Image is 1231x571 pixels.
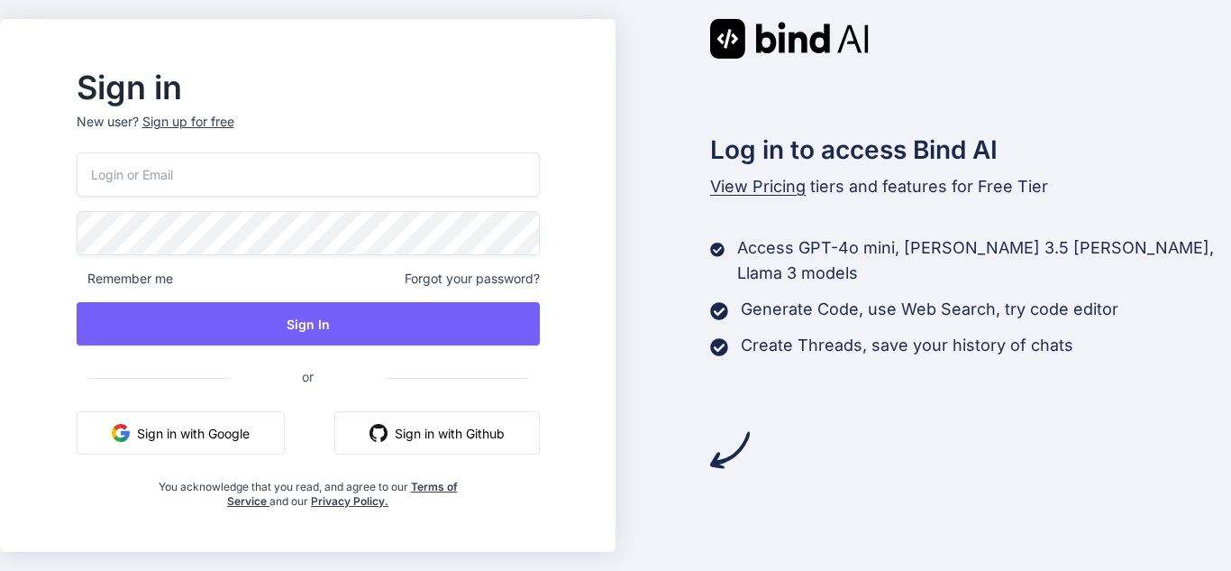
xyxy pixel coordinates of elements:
[77,73,540,102] h2: Sign in
[153,469,462,509] div: You acknowledge that you read, and agree to our and our
[737,235,1231,286] p: Access GPT-4o mini, [PERSON_NAME] 3.5 [PERSON_NAME], Llama 3 models
[369,424,388,442] img: github
[710,131,1231,169] h2: Log in to access Bind AI
[142,113,234,131] div: Sign up for free
[112,424,130,442] img: google
[227,480,458,508] a: Terms of Service
[230,355,386,399] span: or
[311,494,388,508] a: Privacy Policy.
[77,302,540,345] button: Sign In
[77,270,173,288] span: Remember me
[710,177,806,196] span: View Pricing
[334,411,540,455] button: Sign in with Github
[710,430,750,470] img: arrow
[741,297,1118,322] p: Generate Code, use Web Search, try code editor
[77,411,285,455] button: Sign in with Google
[710,19,869,59] img: Bind AI logo
[710,174,1231,199] p: tiers and features for Free Tier
[77,152,540,197] input: Login or Email
[77,113,540,152] p: New user?
[405,270,540,288] span: Forgot your password?
[741,333,1073,358] p: Create Threads, save your history of chats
